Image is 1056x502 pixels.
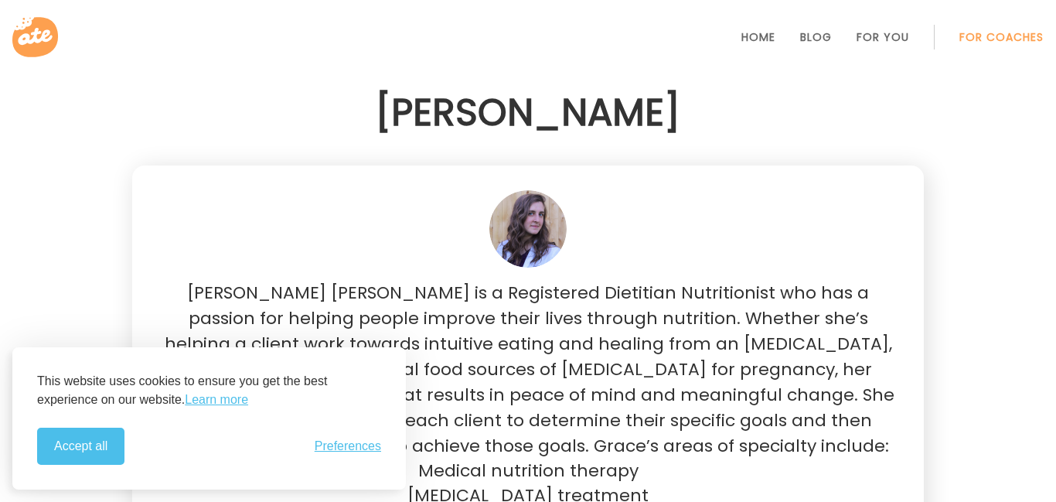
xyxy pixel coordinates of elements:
[157,459,899,483] li: Medical nutrition therapy
[315,439,381,453] span: Preferences
[959,31,1044,43] a: For Coaches
[157,280,899,459] p: [PERSON_NAME] [PERSON_NAME] is a Registered Dietitian Nutritionist who has a passion for helping ...
[741,31,775,43] a: Home
[132,85,924,141] h1: [PERSON_NAME]
[315,439,381,453] button: Toggle preferences
[857,31,909,43] a: For You
[489,190,567,268] img: author-Grace-Engels.jpg
[185,391,248,409] a: Learn more
[800,31,832,43] a: Blog
[37,428,124,465] button: Accept all cookies
[37,372,381,409] p: This website uses cookies to ensure you get the best experience on our website.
